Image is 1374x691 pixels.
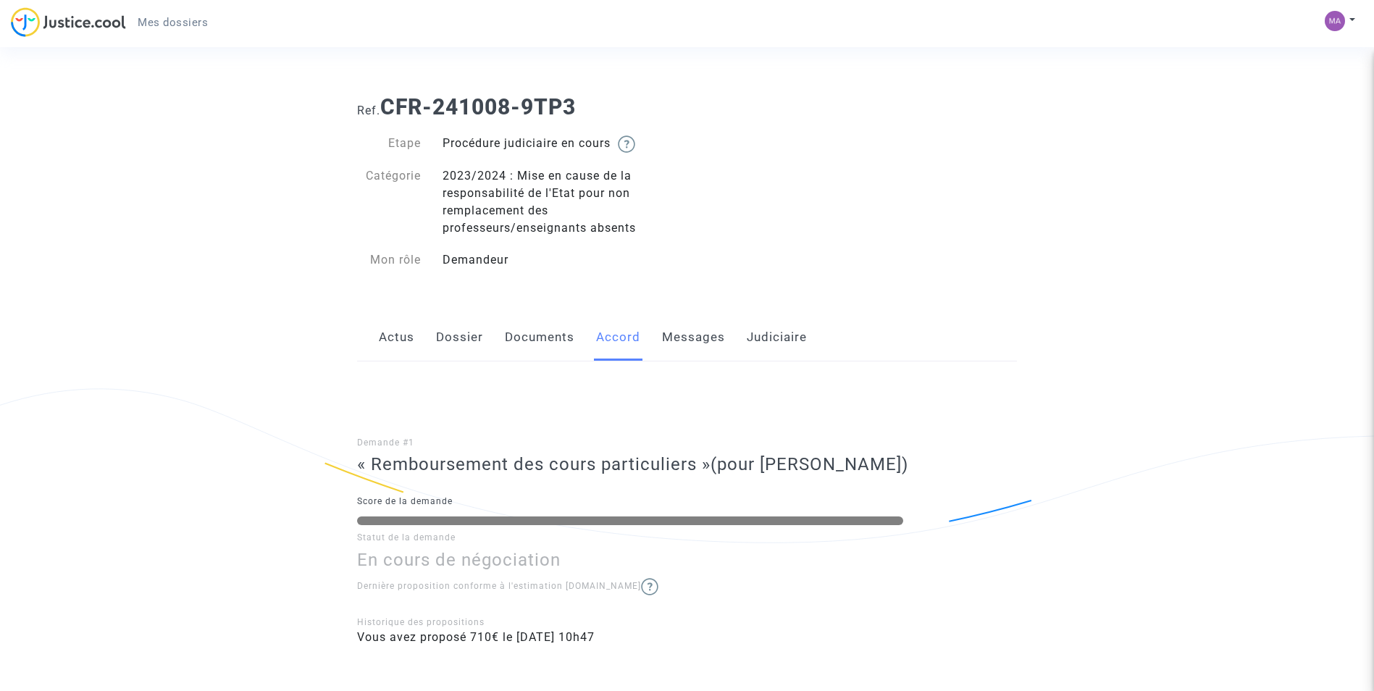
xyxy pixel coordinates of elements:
[357,550,1017,571] h3: En cours de négociation
[357,616,1017,629] div: Historique des propositions
[432,251,687,269] div: Demandeur
[357,493,1017,511] p: Score de la demande
[138,16,208,29] span: Mes dossiers
[11,7,126,37] img: jc-logo.svg
[380,94,576,120] b: CFR-241008-9TP3
[505,314,574,361] a: Documents
[357,581,658,591] span: Dernière proposition conforme à l'estimation [DOMAIN_NAME]
[596,314,640,361] a: Accord
[711,454,908,474] span: (pour [PERSON_NAME])
[432,135,687,153] div: Procédure judiciaire en cours
[357,434,1017,452] p: Demande #1
[346,135,432,153] div: Etape
[436,314,483,361] a: Dossier
[1325,11,1345,31] img: 6321b852e9258d67572b1749f56934e1
[346,251,432,269] div: Mon rôle
[357,630,595,644] span: Vous avez proposé 710€ le [DATE] 10h47
[357,529,1017,547] p: Statut de la demande
[346,167,432,237] div: Catégorie
[662,314,725,361] a: Messages
[747,314,807,361] a: Judiciaire
[126,12,219,33] a: Mes dossiers
[357,454,1017,475] h3: « Remboursement des cours particuliers »
[641,578,658,595] img: help.svg
[357,104,380,117] span: Ref.
[432,167,687,237] div: 2023/2024 : Mise en cause de la responsabilité de l'Etat pour non remplacement des professeurs/en...
[618,135,635,153] img: help.svg
[379,314,414,361] a: Actus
